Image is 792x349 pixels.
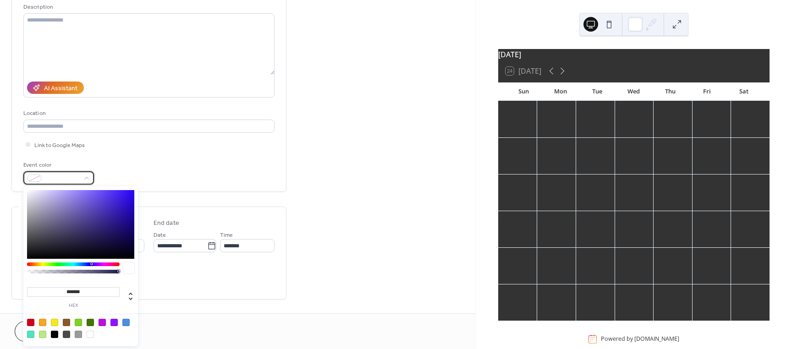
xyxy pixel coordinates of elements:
div: 27 [733,214,743,224]
div: 1 [539,104,550,114]
div: 9 [578,141,588,151]
div: 3 [695,251,705,261]
span: Date [154,230,166,240]
div: 16 [578,177,588,187]
div: #4A90E2 [122,319,130,326]
div: 25 [656,214,666,224]
div: Description [23,2,273,12]
div: 4 [656,104,666,114]
div: #BD10E0 [99,319,106,326]
div: Event color [23,160,92,170]
div: 15 [539,177,550,187]
div: 1 [617,251,627,261]
div: Tue [579,82,616,101]
div: 22 [539,214,550,224]
div: #50E3C2 [27,331,34,338]
div: #417505 [87,319,94,326]
div: 10 [695,287,705,297]
div: [DATE] [498,49,770,60]
div: 11 [656,141,666,151]
label: hex [27,303,120,308]
div: AI Assistant [44,84,77,93]
div: #B8E986 [39,331,46,338]
div: #9B9B9B [75,331,82,338]
div: 24 [617,214,627,224]
div: Fri [689,82,726,101]
div: 7 [501,141,511,151]
div: End date [154,218,179,228]
div: Thu [652,82,689,101]
div: 31 [501,104,511,114]
div: 29 [539,251,550,261]
span: Time [220,230,233,240]
div: 8 [617,287,627,297]
div: 2 [656,251,666,261]
button: AI Assistant [27,82,84,94]
div: 20 [733,177,743,187]
div: Powered by [601,335,679,343]
div: 13 [733,141,743,151]
div: 5 [501,287,511,297]
div: 23 [578,214,588,224]
div: Sat [726,82,762,101]
div: 30 [578,251,588,261]
div: #4A4A4A [63,331,70,338]
div: Mon [542,82,579,101]
div: 12 [695,141,705,151]
div: #FFFFFF [87,331,94,338]
a: [DOMAIN_NAME] [634,335,679,343]
div: Location [23,109,273,118]
span: Link to Google Maps [34,141,85,150]
div: 5 [695,104,705,114]
div: 7 [578,287,588,297]
div: 21 [501,214,511,224]
div: 10 [617,141,627,151]
div: 11 [733,287,743,297]
div: #F8E71C [51,319,58,326]
div: #F5A623 [39,319,46,326]
div: #7ED321 [75,319,82,326]
div: 2 [578,104,588,114]
div: 17 [617,177,627,187]
div: Sun [506,82,542,101]
div: 9 [656,287,666,297]
div: #8B572A [63,319,70,326]
div: 6 [733,104,743,114]
div: 26 [695,214,705,224]
div: 28 [501,251,511,261]
div: 3 [617,104,627,114]
div: #000000 [51,331,58,338]
div: 19 [695,177,705,187]
div: #9013FE [110,319,118,326]
button: Cancel [15,321,71,342]
div: 4 [733,251,743,261]
div: 14 [501,177,511,187]
div: 18 [656,177,666,187]
div: 8 [539,141,550,151]
div: Wed [616,82,652,101]
div: 6 [539,287,550,297]
div: #D0021B [27,319,34,326]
